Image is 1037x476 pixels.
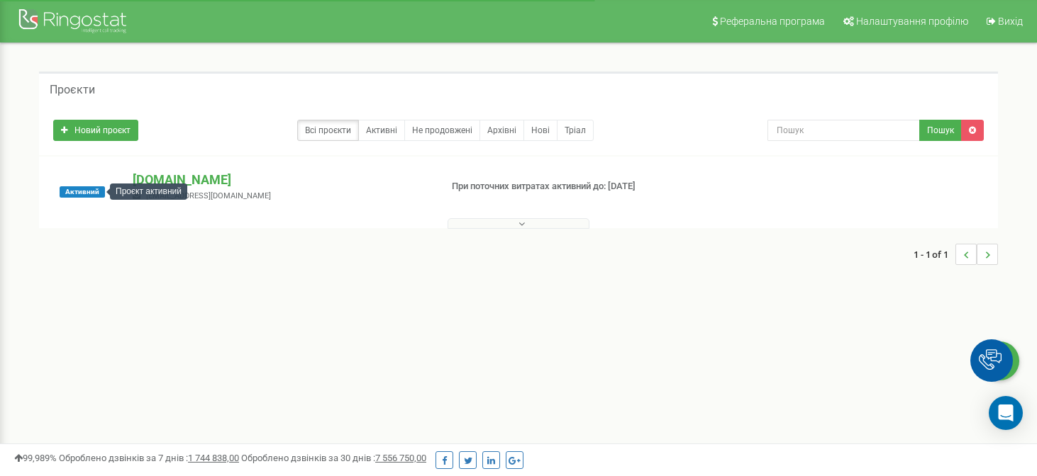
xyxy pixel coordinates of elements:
[241,453,426,463] span: Оброблено дзвінків за 30 днів :
[110,183,187,200] div: Проєкт активний
[919,120,962,141] button: Пошук
[989,396,1023,430] div: Open Intercom Messenger
[914,229,998,279] nav: ...
[188,453,239,463] u: 1 744 838,00
[14,453,57,463] span: 99,989%
[523,120,558,141] a: Нові
[59,453,239,463] span: Оброблено дзвінків за 7 днів :
[50,84,95,96] h5: Проєкти
[557,120,594,141] a: Тріал
[720,16,825,27] span: Реферальна програма
[297,120,359,141] a: Всі проєкти
[358,120,405,141] a: Активні
[404,120,480,141] a: Не продовжені
[767,120,921,141] input: Пошук
[452,180,669,193] p: При поточних витратах активний до: [DATE]
[856,16,968,27] span: Налаштування профілю
[914,244,955,265] span: 1 - 1 of 1
[146,191,271,200] span: [EMAIL_ADDRESS][DOMAIN_NAME]
[479,120,524,141] a: Архівні
[375,453,426,463] u: 7 556 750,00
[998,16,1023,27] span: Вихід
[53,120,138,141] a: Новий проєкт
[133,171,428,189] p: [DOMAIN_NAME]
[60,186,105,198] span: Активний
